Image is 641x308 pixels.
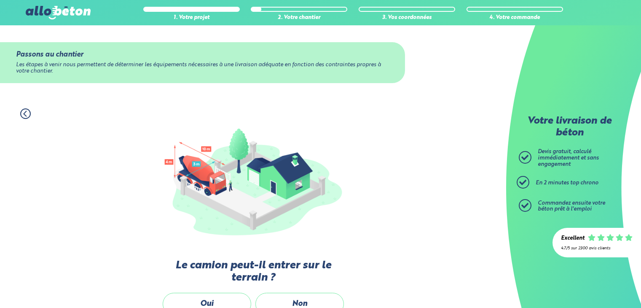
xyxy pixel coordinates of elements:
span: Commandez ensuite votre béton prêt à l'emploi [538,200,605,212]
div: 3. Vos coordonnées [359,15,455,21]
div: Les étapes à venir nous permettent de déterminer les équipements nécessaires à une livraison adéq... [16,62,389,74]
span: En 2 minutes top chrono [536,180,598,186]
div: 4. Votre commande [467,15,563,21]
div: 4.7/5 sur 2300 avis clients [561,246,633,251]
div: 1. Votre projet [143,15,240,21]
img: allobéton [26,6,91,19]
div: Excellent [561,235,585,242]
p: Votre livraison de béton [521,116,618,139]
iframe: Help widget launcher [566,275,632,299]
div: Passons au chantier [16,51,389,59]
div: 2. Votre chantier [251,15,347,21]
label: Le camion peut-il entrer sur le terrain ? [161,259,346,284]
span: Devis gratuit, calculé immédiatement et sans engagement [538,149,599,167]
